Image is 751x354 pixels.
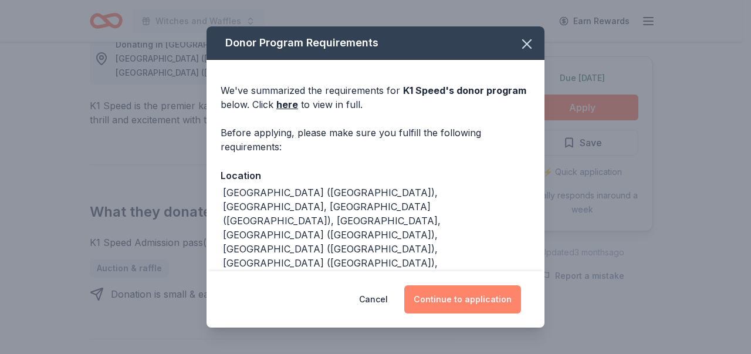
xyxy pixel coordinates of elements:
[221,126,530,154] div: Before applying, please make sure you fulfill the following requirements:
[207,26,544,60] div: Donor Program Requirements
[276,97,298,112] a: here
[221,168,530,183] div: Location
[403,85,526,96] span: K1 Speed 's donor program
[404,285,521,313] button: Continue to application
[359,285,388,313] button: Cancel
[221,83,530,112] div: We've summarized the requirements for below. Click to view in full.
